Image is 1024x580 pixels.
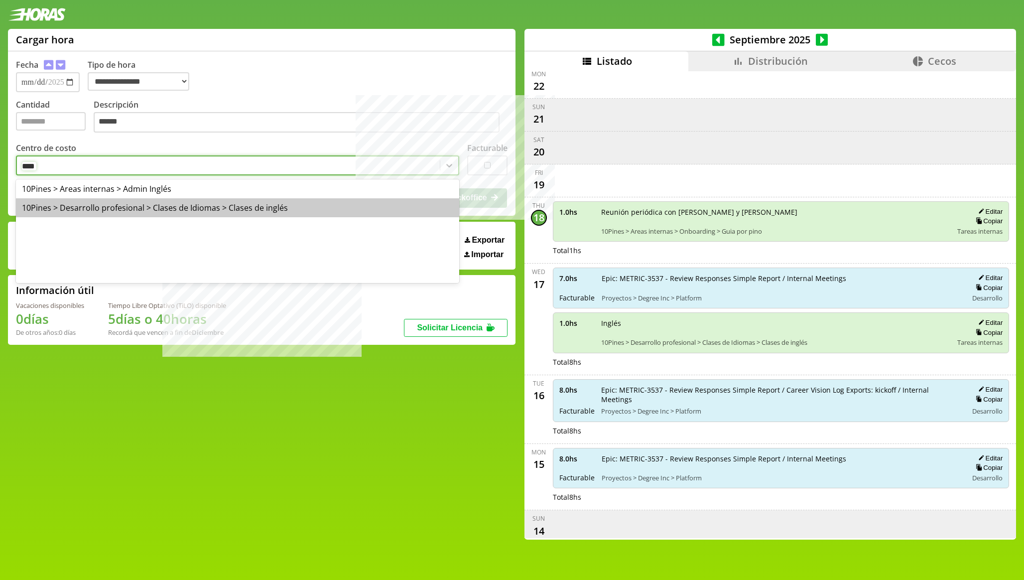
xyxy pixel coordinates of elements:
[553,426,1010,435] div: Total 8 hs
[16,99,94,136] label: Cantidad
[192,328,224,337] b: Diciembre
[417,323,483,332] span: Solicitar Licencia
[531,448,546,456] div: Mon
[972,407,1003,416] span: Desarrollo
[602,274,961,283] span: Epic: METRIC-3537 - Review Responses Simple Report / Internal Meetings
[975,454,1003,462] button: Editar
[531,78,547,94] div: 22
[533,379,544,388] div: Tue
[467,143,508,153] label: Facturable
[471,250,504,259] span: Importar
[94,99,508,136] label: Descripción
[531,523,547,539] div: 14
[553,357,1010,367] div: Total 8 hs
[533,136,544,144] div: Sat
[973,328,1003,337] button: Copiar
[975,318,1003,327] button: Editar
[16,328,84,337] div: De otros años: 0 días
[16,284,94,297] h2: Información útil
[972,293,1003,302] span: Desarrollo
[16,143,76,153] label: Centro de costo
[559,473,595,482] span: Facturable
[748,54,808,68] span: Distribución
[553,492,1010,502] div: Total 8 hs
[957,227,1003,236] span: Tareas internas
[16,59,38,70] label: Fecha
[531,388,547,404] div: 16
[532,268,545,276] div: Wed
[531,456,547,472] div: 15
[559,385,595,395] span: 8.0 hs
[16,310,84,328] h1: 0 días
[16,112,86,131] input: Cantidad
[535,168,543,177] div: Fri
[88,72,189,91] select: Tipo de hora
[597,54,632,68] span: Listado
[601,318,951,328] span: Inglés
[957,338,1003,347] span: Tareas internas
[601,207,951,217] span: Reunión periódica con [PERSON_NAME] y [PERSON_NAME]
[8,8,66,21] img: logotipo
[973,284,1003,292] button: Copiar
[404,319,508,337] button: Solicitar Licencia
[16,301,84,310] div: Vacaciones disponibles
[531,70,546,78] div: Mon
[601,407,961,416] span: Proyectos > Degree Inc > Platform
[973,463,1003,472] button: Copiar
[975,385,1003,394] button: Editar
[973,395,1003,404] button: Copiar
[16,33,74,46] h1: Cargar hora
[601,338,951,347] span: 10Pines > Desarrollo profesional > Clases de Idiomas > Clases de inglés
[108,328,226,337] div: Recordá que vencen a fin de
[532,103,545,111] div: Sun
[532,514,545,523] div: Sun
[108,310,226,328] h1: 5 días o 40 horas
[602,454,961,463] span: Epic: METRIC-3537 - Review Responses Simple Report / Internal Meetings
[973,217,1003,225] button: Copiar
[524,71,1016,539] div: scrollable content
[601,385,961,404] span: Epic: METRIC-3537 - Review Responses Simple Report / Career Vision Log Exports: kickoff / Interna...
[602,473,961,482] span: Proyectos > Degree Inc > Platform
[602,293,961,302] span: Proyectos > Degree Inc > Platform
[928,54,956,68] span: Cecos
[532,201,545,210] div: Thu
[975,274,1003,282] button: Editar
[531,177,547,193] div: 19
[559,207,594,217] span: 1.0 hs
[972,473,1003,482] span: Desarrollo
[975,207,1003,216] button: Editar
[531,111,547,127] div: 21
[531,276,547,292] div: 17
[559,274,595,283] span: 7.0 hs
[531,210,547,226] div: 18
[553,246,1010,255] div: Total 1 hs
[16,179,459,198] div: 10Pines > Areas internas > Admin Inglés
[94,112,500,133] textarea: Descripción
[88,59,197,92] label: Tipo de hora
[531,144,547,160] div: 20
[559,318,594,328] span: 1.0 hs
[472,236,505,245] span: Exportar
[559,406,595,416] span: Facturable
[462,235,508,245] button: Exportar
[559,454,595,463] span: 8.0 hs
[108,301,226,310] div: Tiempo Libre Optativo (TiLO) disponible
[16,198,459,217] div: 10Pines > Desarrollo profesional > Clases de Idiomas > Clases de inglés
[559,293,595,302] span: Facturable
[725,33,816,46] span: Septiembre 2025
[601,227,951,236] span: 10Pines > Areas internas > Onboarding > Guia por pino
